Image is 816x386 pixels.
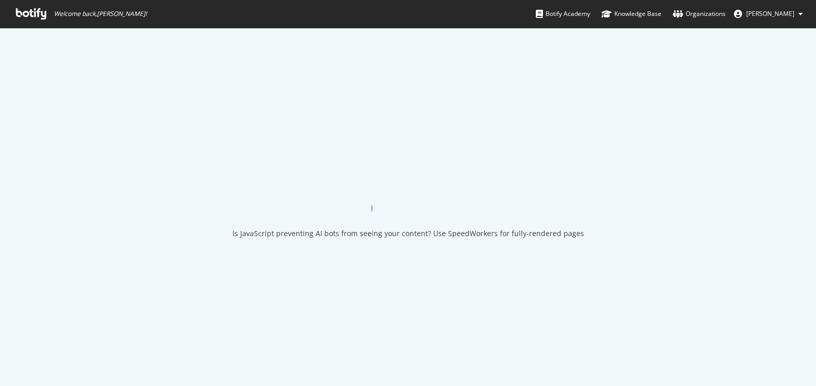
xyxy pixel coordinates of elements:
[746,9,794,18] span: Camilo Ramirez
[232,228,584,239] div: Is JavaScript preventing AI bots from seeing your content? Use SpeedWorkers for fully-rendered pages
[601,9,662,19] div: Knowledge Base
[673,9,726,19] div: Organizations
[54,10,147,18] span: Welcome back, [PERSON_NAME] !
[371,175,445,212] div: animation
[726,6,811,22] button: [PERSON_NAME]
[536,9,590,19] div: Botify Academy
